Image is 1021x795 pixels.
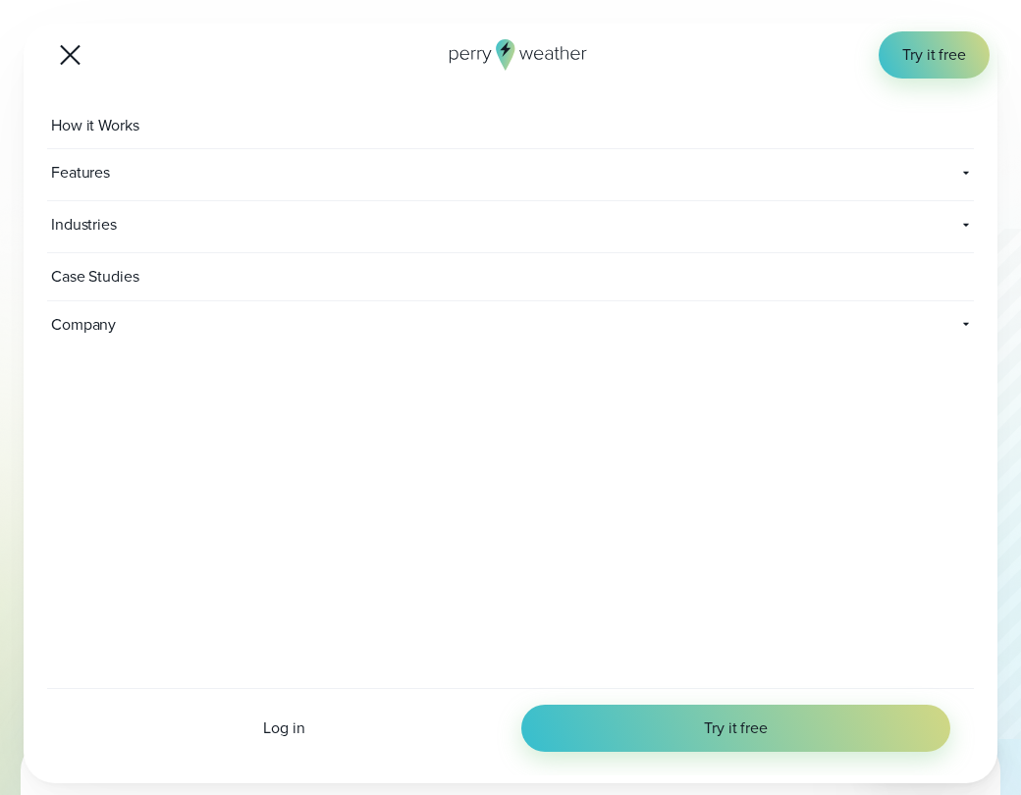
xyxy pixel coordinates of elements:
a: Log in [71,716,498,740]
span: Case Studies [47,253,147,300]
span: Features [47,149,380,196]
a: Try it free [521,705,950,752]
span: Try it free [704,716,768,740]
span: Try it free [902,43,966,67]
span: How it Works [47,102,147,149]
a: Try it free [879,31,990,79]
span: Log in [263,716,304,740]
span: Industries [47,201,625,248]
a: Case Studies [47,253,974,301]
a: How it Works [47,102,974,150]
span: Company [47,301,239,348]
